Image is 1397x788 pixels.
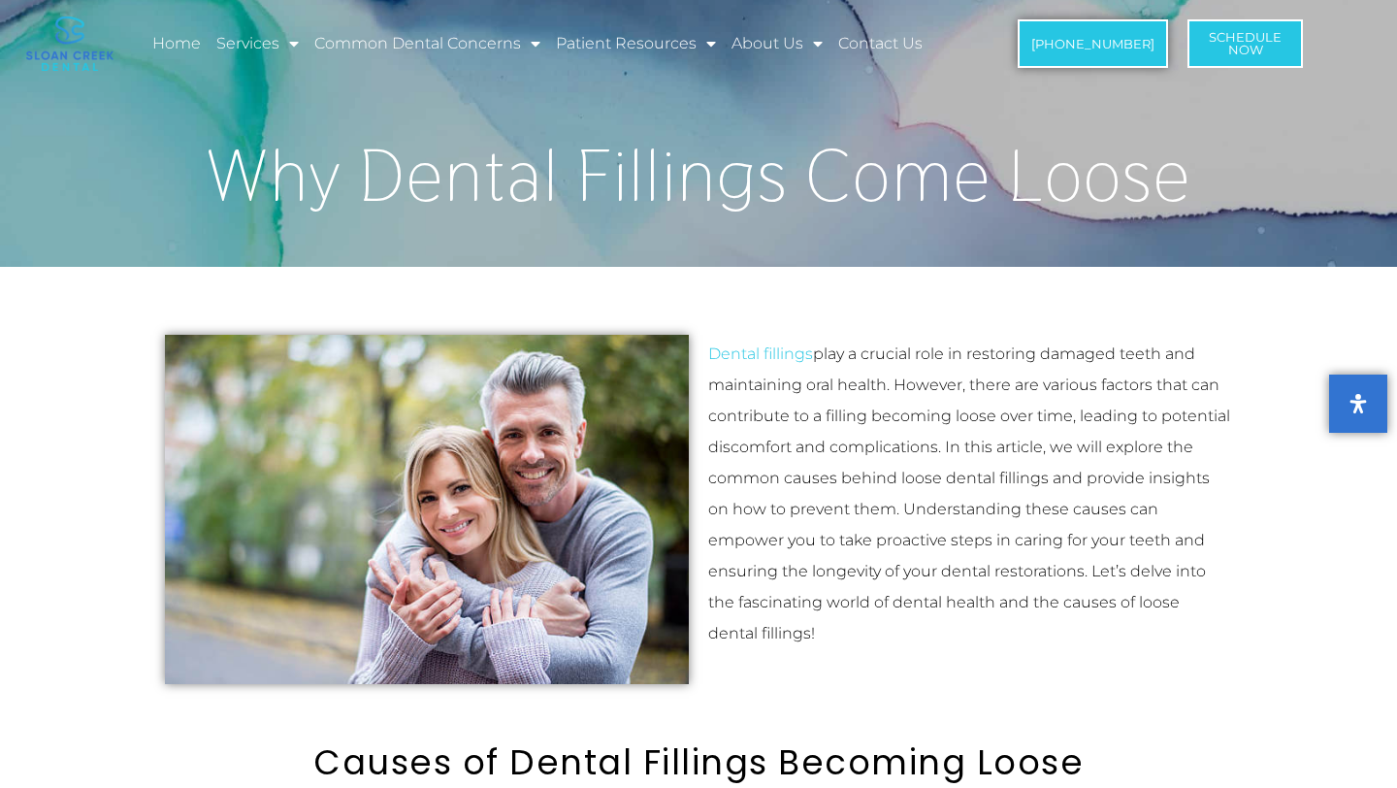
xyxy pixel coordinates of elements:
[311,21,543,66] a: Common Dental Concerns
[1187,19,1303,68] a: ScheduleNow
[26,16,114,71] img: logo
[1209,31,1282,56] span: Schedule Now
[149,21,958,66] nav: Menu
[835,21,926,66] a: Contact Us
[708,339,1232,649] p: play a crucial role in restoring damaged teeth and maintaining oral health. However, there are va...
[165,335,689,684] img: Man Woman Smile
[553,21,719,66] a: Patient Resources
[729,21,826,66] a: About Us
[155,139,1242,212] h1: Why Dental Fillings Come Loose
[1031,38,1154,50] span: [PHONE_NUMBER]
[155,742,1242,783] h2: Causes of Dental Fillings Becoming Loose
[1018,19,1168,68] a: [PHONE_NUMBER]
[708,345,813,363] a: Dental fillings
[1329,375,1387,433] button: Open Accessibility Panel
[149,21,204,66] a: Home
[213,21,302,66] a: Services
